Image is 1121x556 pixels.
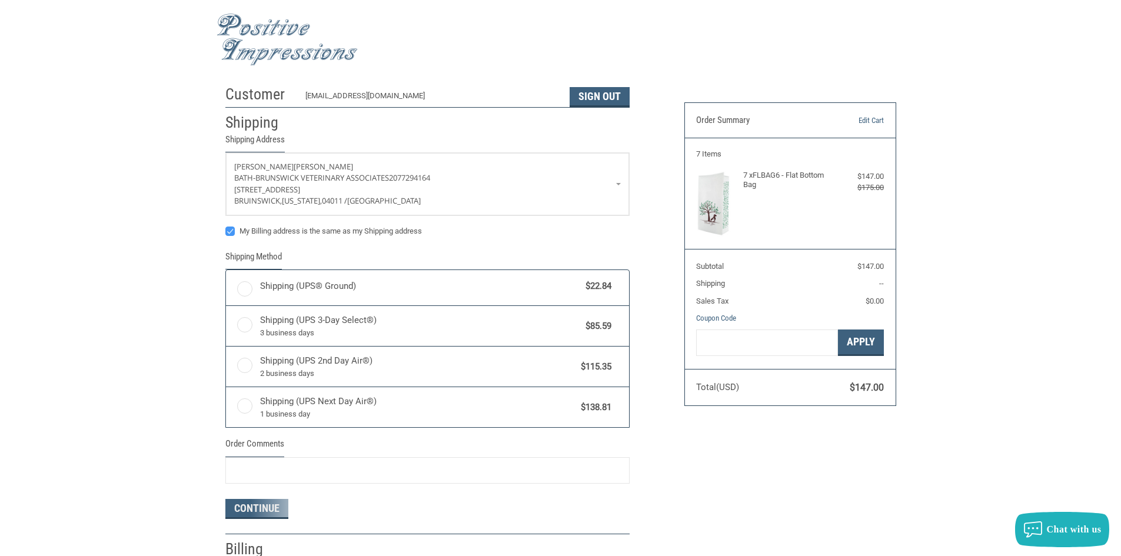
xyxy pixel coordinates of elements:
span: 04011 / [322,195,347,206]
span: $22.84 [580,279,612,293]
a: Enter or select a different address [226,153,629,215]
span: Shipping (UPS 3-Day Select®) [260,314,580,338]
span: $138.81 [576,401,612,414]
h2: Shipping [225,113,294,132]
legend: Order Comments [225,437,284,457]
span: Chat with us [1040,523,1103,536]
span: 1 business day [260,408,576,420]
span: 2 business days [260,368,576,379]
span: [US_STATE], [282,195,322,206]
h2: Customer [225,85,294,104]
span: Shipping [696,279,725,288]
span: $115.35 [576,360,612,374]
span: [STREET_ADDRESS] [234,184,300,195]
h4: 7 x FLBAG6 - Flat Bottom Bag [743,171,834,190]
span: $0.00 [866,297,884,305]
span: Subtotal [696,262,724,271]
img: Positive Impressions [217,14,358,66]
h3: Order Summary [696,115,824,126]
legend: Shipping Method [225,250,282,269]
span: Shipping (UPS Next Day Air®) [260,395,576,420]
legend: Shipping Address [225,133,285,152]
span: Shipping (UPS® Ground) [260,279,580,293]
span: -- [879,279,884,288]
label: My Billing address is the same as my Shipping address [225,227,630,236]
span: Total (USD) [696,382,739,392]
span: Bath-Brunswick Veterinary Associates [234,172,389,183]
input: Gift Certificate or Coupon Code [696,329,838,356]
span: 3 business days [260,327,580,339]
a: Edit Cart [824,115,884,126]
span: 2077294164 [389,172,430,183]
span: Sales Tax [696,297,729,305]
h3: 7 Items [696,149,884,159]
span: $147.00 [857,262,884,271]
span: Bruinswick, [234,195,282,206]
div: $175.00 [837,182,884,194]
span: Shipping (UPS 2nd Day Air®) [260,354,576,379]
a: Coupon Code [696,314,736,322]
span: [GEOGRAPHIC_DATA] [347,195,421,206]
button: Continue [225,499,288,519]
div: [EMAIL_ADDRESS][DOMAIN_NAME] [305,90,558,107]
span: [PERSON_NAME] [294,161,353,172]
span: $147.00 [850,382,884,393]
div: $147.00 [837,171,884,182]
button: Apply [838,329,884,356]
span: [PERSON_NAME] [234,161,294,172]
span: $85.59 [580,319,612,333]
button: Chat with us [1010,512,1109,547]
button: Sign Out [570,87,630,107]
